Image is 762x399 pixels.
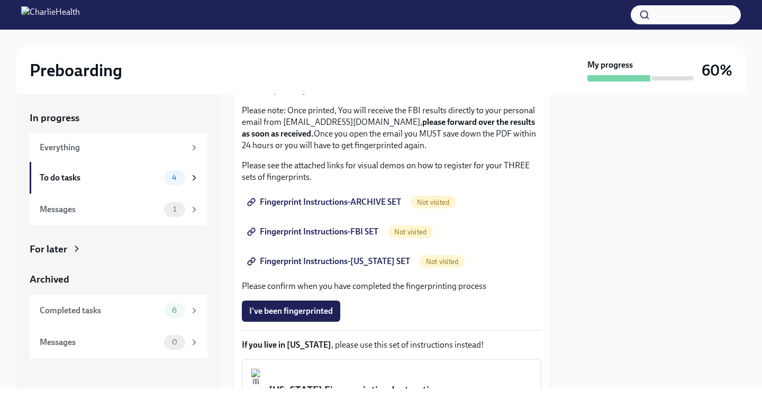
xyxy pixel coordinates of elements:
[242,301,340,322] button: I've been fingerprinted
[269,383,532,397] div: [US_STATE] Fingerprinting Instructions
[30,194,207,225] a: Messages1
[249,226,378,237] span: Fingerprint Instructions-FBI SET
[40,204,160,215] div: Messages
[40,305,160,316] div: Completed tasks
[30,242,207,256] a: For later
[167,205,183,213] span: 1
[249,197,401,207] span: Fingerprint Instructions-ARCHIVE SET
[30,327,207,358] a: Messages0
[249,256,410,267] span: Fingerprint Instructions-[US_STATE] SET
[40,142,185,153] div: Everything
[420,258,465,266] span: Not visited
[388,228,433,236] span: Not visited
[166,306,183,314] span: 6
[587,59,633,71] strong: My progress
[30,162,207,194] a: To do tasks4
[30,295,207,327] a: Completed tasks6
[242,192,409,213] a: Fingerprint Instructions-ARCHIVE SET
[21,6,80,23] img: CharlieHealth
[30,242,67,256] div: For later
[40,337,160,348] div: Messages
[242,221,386,242] a: Fingerprint Instructions-FBI SET
[411,198,456,206] span: Not visited
[242,280,541,292] p: Please confirm when you have completed the fingerprinting process
[30,111,207,125] a: In progress
[30,273,207,286] a: Archived
[166,338,184,346] span: 0
[242,339,541,351] p: , please use this set of instructions instead!
[242,160,541,183] p: Please see the attached links for visual demos on how to register for your THREE sets of fingerpr...
[242,340,331,350] strong: If you live in [US_STATE]
[40,172,160,184] div: To do tasks
[30,60,122,81] h2: Preboarding
[242,251,418,272] a: Fingerprint Instructions-[US_STATE] SET
[242,105,541,151] p: Please note: Once printed, You will receive the FBI results directly to your personal email from ...
[249,306,333,316] span: I've been fingerprinted
[30,133,207,162] a: Everything
[166,174,183,182] span: 4
[702,61,732,80] h3: 60%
